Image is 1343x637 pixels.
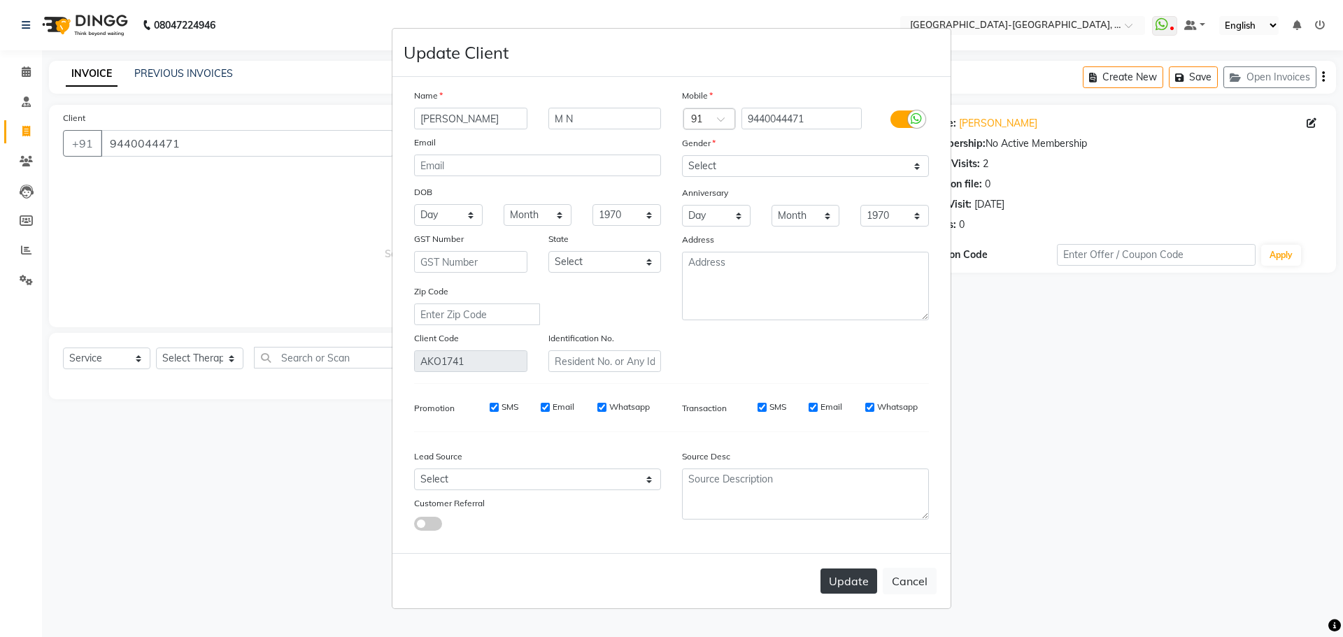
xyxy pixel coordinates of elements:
input: Resident No. or Any Id [548,350,662,372]
label: Email [553,401,574,413]
label: GST Number [414,233,464,245]
label: DOB [414,186,432,199]
button: Cancel [883,568,937,594]
input: Client Code [414,350,527,372]
label: Gender [682,137,716,150]
label: Email [414,136,436,149]
label: Client Code [414,332,459,345]
input: GST Number [414,251,527,273]
label: Whatsapp [609,401,650,413]
label: SMS [769,401,786,413]
label: Identification No. [548,332,614,345]
label: Customer Referral [414,497,485,510]
button: Update [820,568,877,594]
label: Whatsapp [877,401,918,413]
label: Transaction [682,402,727,415]
label: Lead Source [414,450,462,463]
input: Email [414,155,661,176]
input: First Name [414,108,527,129]
h4: Update Client [404,40,509,65]
input: Enter Zip Code [414,303,540,325]
label: Address [682,234,714,246]
input: Last Name [548,108,662,129]
label: Email [820,401,842,413]
label: Mobile [682,90,713,102]
label: Source Desc [682,450,730,463]
label: Promotion [414,402,455,415]
label: SMS [502,401,518,413]
label: Anniversary [682,187,728,199]
label: State [548,233,569,245]
input: Mobile [741,108,862,129]
label: Zip Code [414,285,448,298]
label: Name [414,90,443,102]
